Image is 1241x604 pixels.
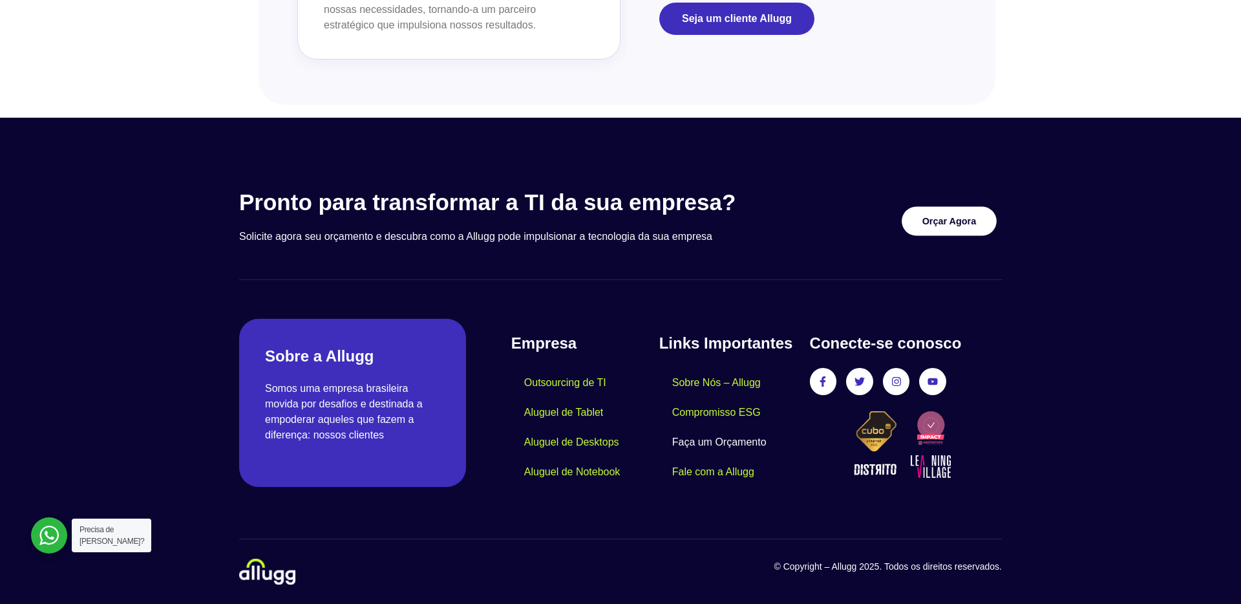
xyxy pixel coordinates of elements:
[659,368,774,398] a: Sobre Nós – Allugg
[659,427,780,457] a: Faça um Orçamento
[80,525,144,546] span: Precisa de [PERSON_NAME]?
[511,457,633,487] a: Aluguel de Notebook
[902,206,997,235] a: Orçar Agora
[659,457,767,487] a: Fale com a Allugg
[659,3,814,35] a: Seja um cliente Allugg
[682,14,792,24] span: Seja um cliente Allugg
[659,332,797,355] h4: Links Importantes
[249,213,325,224] span: Tempo de Locação
[659,398,774,427] a: Compromisso ESG
[249,160,317,171] span: Tipo de Empresa
[239,229,796,244] p: Solicite agora seu orçamento e descubra como a Allugg pode impulsionar a tecnologia da sua empresa
[249,107,273,118] span: Cargo
[265,345,440,368] h2: Sobre a Allugg
[922,217,976,226] span: Orçar Agora
[511,398,616,427] a: Aluguel de Tablet
[511,332,659,355] h4: Empresa
[620,560,1002,574] p: © Copyright – Allugg 2025. Todos os direitos reservados.
[659,368,797,487] nav: Menu
[265,381,440,443] p: Somos uma empresa brasileira movida por desafios e destinada a empoderar aqueles que fazem a dife...
[239,189,796,216] h3: Pronto para transformar a TI da sua empresa?
[249,54,328,65] span: Número de telefone
[511,427,632,457] a: Aluguel de Desktops
[249,1,295,12] span: Sobrenome
[511,368,659,487] nav: Menu
[810,332,1002,355] h4: Conecte-se conosco
[511,368,619,398] a: Outsourcing de TI
[239,559,295,585] img: locacao-de-equipamentos-allugg-logo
